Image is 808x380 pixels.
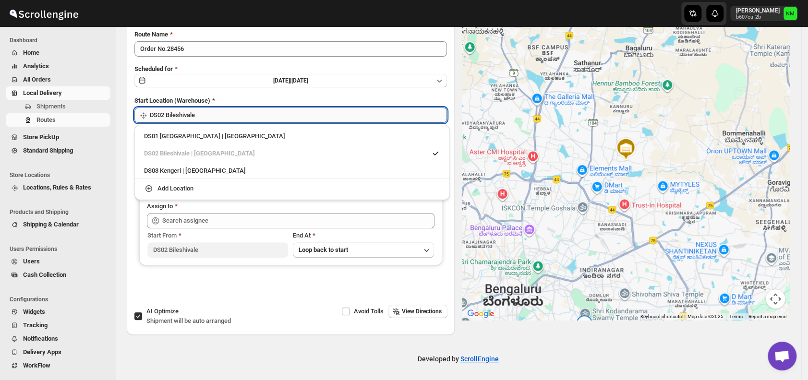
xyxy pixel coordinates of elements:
[10,36,110,44] span: Dashboard
[23,89,62,96] span: Local Delivery
[23,221,79,228] span: Shipping & Calendar
[23,62,49,70] span: Analytics
[6,359,110,372] button: WorkFlow
[768,342,796,370] div: Open chat
[134,65,173,72] span: Scheduled for
[6,181,110,194] button: Locations, Rules & Rates
[299,246,348,253] span: Loop back to start
[134,31,168,38] span: Route Name
[6,332,110,345] button: Notifications
[8,1,80,25] img: ScrollEngine
[6,319,110,332] button: Tracking
[134,161,450,179] li: DS03 Kengeri
[23,362,50,369] span: WorkFlow
[10,245,110,253] span: Users Permissions
[687,314,724,319] span: Map data ©2025
[36,116,56,123] span: Routes
[460,355,499,363] a: ScrollEngine
[23,321,48,329] span: Tracking
[293,231,434,240] div: End At
[23,335,58,342] span: Notifications
[786,11,795,17] text: NM
[6,59,110,73] button: Analytics
[273,77,291,84] span: [DATE] |
[388,305,447,318] button: View Directions
[766,289,785,309] button: Map camera controls
[134,129,450,144] li: DS01 Sarjapur
[127,22,455,305] div: All Route Options
[147,232,177,239] span: Start From
[23,147,73,154] span: Standard Shipping
[465,308,496,320] img: Google
[402,308,442,315] span: View Directions
[23,308,45,315] span: Widgets
[293,242,434,258] button: Loop back to start
[748,314,787,319] a: Report a map error
[157,184,193,193] div: Add Location
[736,14,780,20] p: b607ea-2b
[23,271,66,278] span: Cash Collection
[144,131,440,141] div: DS01 [GEOGRAPHIC_DATA] | [GEOGRAPHIC_DATA]
[6,305,110,319] button: Widgets
[784,7,797,20] span: Narjit Magar
[6,218,110,231] button: Shipping & Calendar
[6,113,110,127] button: Routes
[6,73,110,86] button: All Orders
[23,348,61,356] span: Delivery Apps
[134,41,447,57] input: Eg: Bengaluru Route
[729,314,743,319] a: Terms (opens in new tab)
[134,97,210,104] span: Start Location (Warehouse)
[23,133,59,141] span: Store PickUp
[144,149,440,158] div: DS02 Bileshivale | [GEOGRAPHIC_DATA]
[23,49,39,56] span: Home
[6,345,110,359] button: Delivery Apps
[6,46,110,59] button: Home
[147,202,173,211] div: Assign to
[134,144,450,161] li: DS02 Bileshivale
[146,308,179,315] span: AI Optimize
[36,103,66,110] span: Shipments
[134,74,447,87] button: [DATE]|[DATE]
[291,77,308,84] span: [DATE]
[146,317,231,324] span: Shipment will be auto arranged
[6,255,110,268] button: Users
[418,354,499,364] p: Developed by
[150,107,447,123] input: Search location
[23,258,40,265] span: Users
[10,171,110,179] span: Store Locations
[730,6,798,21] button: User menu
[23,184,91,191] span: Locations, Rules & Rates
[10,208,110,216] span: Products and Shipping
[575,315,594,334] div: 1
[736,7,780,14] p: [PERSON_NAME]
[144,166,440,176] div: DS03 Kengeri | [GEOGRAPHIC_DATA]
[6,268,110,282] button: Cash Collection
[6,100,110,113] button: Shipments
[23,76,51,83] span: All Orders
[354,308,384,315] span: Avoid Tolls
[640,313,682,320] button: Keyboard shortcuts
[465,308,496,320] a: Open this area in Google Maps (opens a new window)
[10,296,110,303] span: Configurations
[162,213,434,228] input: Search assignee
